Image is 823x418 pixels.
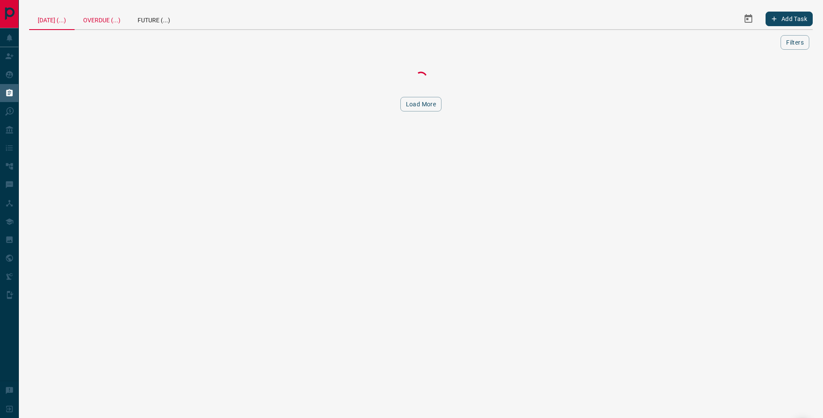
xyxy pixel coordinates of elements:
div: [DATE] (...) [29,9,75,30]
button: Select Date Range [738,9,759,29]
button: Add Task [766,12,813,26]
button: Filters [781,35,809,50]
div: Future (...) [129,9,179,29]
button: Load More [400,97,442,111]
div: Loading [378,69,464,87]
div: Overdue (...) [75,9,129,29]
